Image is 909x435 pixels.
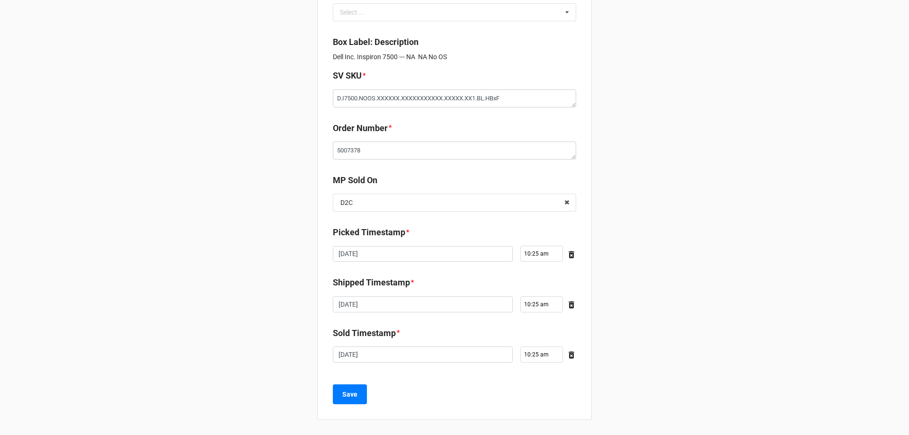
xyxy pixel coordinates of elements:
[333,246,513,262] input: Date
[333,142,576,160] textarea: 5007378
[333,276,410,289] label: Shipped Timestamp
[333,69,362,82] label: SV SKU
[342,390,357,399] b: Save
[520,296,563,312] input: Time
[333,52,576,62] p: Dell Inc. Inspiron 7500 --- NA NA No OS
[520,246,563,262] input: Time
[333,384,367,404] button: Save
[333,89,576,107] textarea: D.I7500.NOOS.XXXXXX.XXXXXXXXXXX.XXXXX.XX1.BL.HBxF
[340,199,353,206] div: D2C
[333,226,405,239] label: Picked Timestamp
[520,346,563,363] input: Time
[333,327,396,340] label: Sold Timestamp
[333,122,388,135] label: Order Number
[333,296,513,312] input: Date
[333,174,377,187] label: MP Sold On
[338,7,378,18] div: Select ...
[333,346,513,363] input: Date
[333,37,419,47] b: Box Label: Description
